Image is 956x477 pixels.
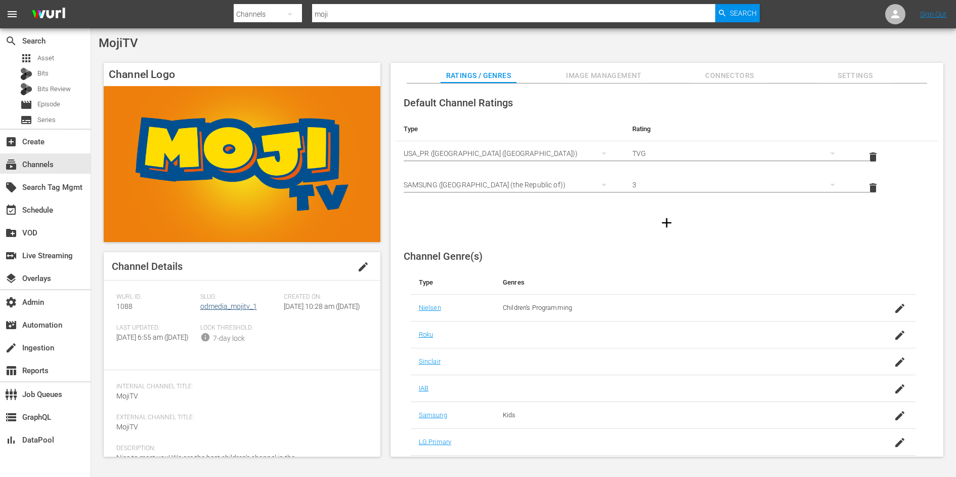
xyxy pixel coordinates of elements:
span: Admin [5,296,17,308]
span: [DATE] 10:28 am ([DATE]) [284,302,360,310]
span: Bits Review [37,84,71,94]
span: Schedule [5,204,17,216]
span: Ratings / Genres [441,69,516,82]
span: MojiTV [116,423,138,431]
span: Internal Channel Title: [116,383,363,391]
div: Bits [20,68,32,80]
div: 3 [632,171,845,199]
span: delete [867,182,879,194]
div: Bits Review [20,83,32,95]
span: Ingestion [5,342,17,354]
span: Job Queues [5,388,17,401]
th: Type [396,117,624,141]
span: Episode [20,99,32,111]
span: Connectors [691,69,767,82]
span: Last Updated: [116,324,195,332]
span: [DATE] 6:55 am ([DATE]) [116,333,189,341]
span: Overlays [5,272,17,285]
a: Nielsen [419,304,441,311]
span: Asset [37,53,54,63]
span: Created On: [284,293,363,301]
span: Lock Threshold: [200,324,279,332]
span: Wurl ID: [116,293,195,301]
table: simple table [396,117,938,204]
span: Reports [5,365,17,377]
span: edit [357,261,369,273]
span: delete [867,151,879,163]
span: Channel Genre(s) [404,250,483,262]
span: Search [5,35,17,47]
span: GraphQL [5,411,17,423]
a: Sign Out [920,10,946,18]
span: menu [6,8,18,20]
span: Description: [116,445,363,453]
span: info [200,332,210,342]
div: TVG [632,139,845,168]
button: delete [861,176,885,200]
a: odmedia_mojitv_1 [200,302,257,310]
span: Channel Details [112,260,183,272]
span: External Channel Title: [116,414,363,422]
span: Settings [817,69,893,82]
img: MojiTV [104,86,380,242]
span: Channels [5,158,17,171]
span: Live Streaming [5,250,17,262]
span: MojiTV [99,36,138,50]
a: LG Primary [419,438,451,446]
div: 7-day lock [213,333,245,344]
a: Sinclair [419,357,441,365]
span: Search [730,4,757,22]
a: Samsung [419,411,447,419]
span: Search Tag Mgmt [5,181,17,193]
img: ans4CAIJ8jUAAAAAAAAAAAAAAAAAAAAAAAAgQb4GAAAAAAAAAAAAAAAAAAAAAAAAJMjXAAAAAAAAAAAAAAAAAAAAAAAAgAT5G... [24,3,73,26]
span: Default Channel Ratings [404,97,513,109]
span: Asset [20,52,32,64]
button: edit [351,255,375,279]
th: Genres [495,270,859,295]
th: Rating [624,117,853,141]
a: Roku [419,331,433,338]
span: Create [5,136,17,148]
th: Type [411,270,495,295]
button: Search [715,4,760,22]
button: delete [861,145,885,169]
span: Episode [37,99,60,109]
span: VOD [5,227,17,239]
span: 1088 [116,302,133,310]
span: Image Management [566,69,642,82]
span: Bits [37,68,49,78]
span: Slug: [200,293,279,301]
div: USA_PR ([GEOGRAPHIC_DATA] ([GEOGRAPHIC_DATA])) [404,139,616,168]
span: Automation [5,319,17,331]
div: SAMSUNG ([GEOGRAPHIC_DATA] (the Republic of)) [404,171,616,199]
span: DataPool [5,434,17,446]
h4: Channel Logo [104,63,380,86]
span: MojiTV [116,392,138,400]
a: IAB [419,384,428,392]
span: Series [20,114,32,126]
span: Series [37,115,56,125]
